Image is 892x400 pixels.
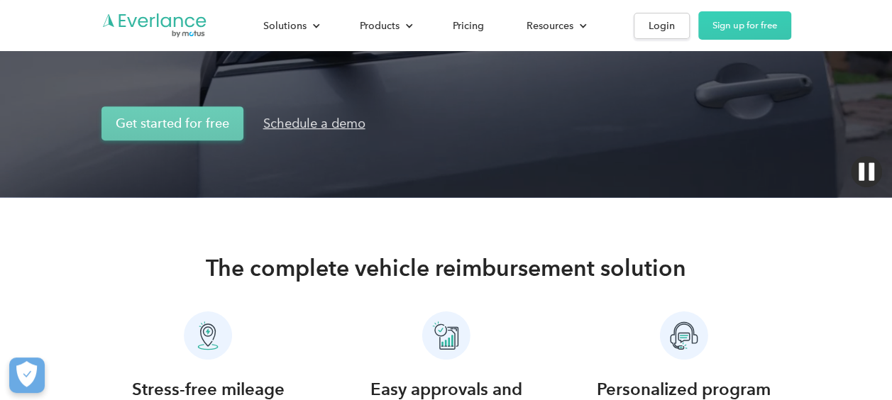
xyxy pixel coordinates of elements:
img: Pause video [851,156,882,187]
a: Pricing [439,13,498,38]
span: Phone number [320,58,392,72]
button: Cookies Settings [9,357,45,393]
div: Pricing [453,17,484,35]
a: Sign up for free [698,11,791,40]
div: Schedule a demo [263,115,365,132]
div: Resources [527,17,573,35]
h2: The complete vehicle reimbursement solution [206,254,686,282]
div: Products [346,13,424,38]
div: Resources [512,13,598,38]
div: Login [649,17,675,35]
a: Go to homepage [101,12,208,39]
div: Solutions [249,13,331,38]
a: Login [634,13,690,39]
input: Submit [149,70,220,99]
a: Schedule a demo [249,106,380,140]
a: Get started for free [101,106,243,140]
div: Products [360,17,400,35]
div: Solutions [263,17,307,35]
